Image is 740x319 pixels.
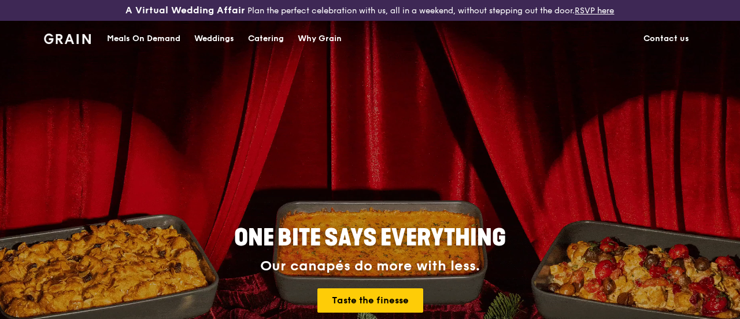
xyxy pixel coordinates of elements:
a: Contact us [637,21,696,56]
a: Weddings [187,21,241,56]
div: Meals On Demand [107,21,180,56]
div: Our canapés do more with less. [162,258,578,274]
a: Taste the finesse [317,288,423,313]
div: Catering [248,21,284,56]
div: Weddings [194,21,234,56]
div: Why Grain [298,21,342,56]
a: Why Grain [291,21,349,56]
a: RSVP here [575,6,614,16]
a: Catering [241,21,291,56]
h3: A Virtual Wedding Affair [125,5,245,16]
span: ONE BITE SAYS EVERYTHING [234,224,506,252]
img: Grain [44,34,91,44]
a: GrainGrain [44,20,91,55]
div: Plan the perfect celebration with us, all in a weekend, without stepping out the door. [123,5,616,16]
